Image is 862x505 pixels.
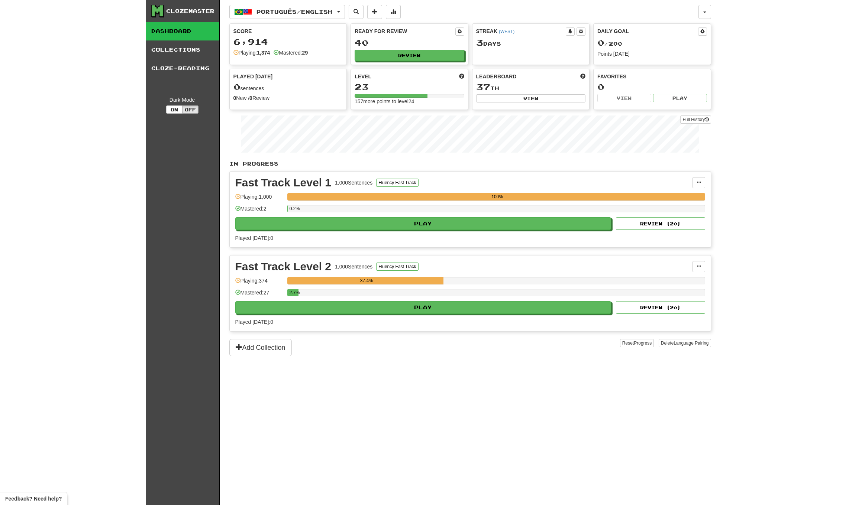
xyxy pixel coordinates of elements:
span: Score more points to level up [459,73,464,80]
div: Streak [476,27,566,35]
button: Play [235,217,611,230]
span: / 200 [597,40,622,47]
a: Collections [146,40,219,59]
button: Search sentences [349,5,364,19]
div: 23 [355,82,464,92]
div: Mastered: [274,49,308,56]
div: th [476,82,586,92]
div: Ready for Review [355,27,455,35]
span: 0 [233,82,240,92]
div: Points [DATE] [597,50,707,58]
span: This week in points, UTC [580,73,585,80]
button: Add sentence to collection [367,5,382,19]
strong: 0 [233,95,236,101]
span: Progress [634,341,652,346]
button: Off [182,105,198,114]
a: Full History [680,115,711,124]
div: Daily Goal [597,27,698,36]
span: Played [DATE] [233,73,273,80]
button: View [597,94,651,102]
div: New / Review [233,94,343,102]
button: DeleteLanguage Pairing [659,339,711,347]
div: Playing: 1,000 [235,193,284,205]
a: Dashboard [146,22,219,40]
span: 3 [476,37,483,48]
div: Fast Track Level 1 [235,177,332,188]
button: On [166,105,183,114]
a: Cloze-Reading [146,59,219,78]
div: Dark Mode [151,96,213,104]
div: 37.4% [290,277,443,284]
strong: 0 [249,95,252,101]
a: (WEST) [499,29,514,34]
div: Fast Track Level 2 [235,261,332,272]
button: Português/English [229,5,345,19]
div: Playing: 374 [235,277,284,289]
button: More stats [386,5,401,19]
div: 2.7% [290,289,298,296]
span: Played [DATE]: 0 [235,319,273,325]
div: Score [233,27,343,35]
span: Language Pairing [674,341,708,346]
div: Favorites [597,73,707,80]
div: 1,000 Sentences [335,263,372,270]
strong: 1,374 [257,50,270,56]
button: Review (20) [616,301,705,314]
div: 1,000 Sentences [335,179,372,186]
div: Mastered: 2 [235,205,284,217]
span: Leaderboard [476,73,517,80]
span: Open feedback widget [5,495,62,502]
div: Clozemaster [166,7,214,15]
div: Playing: [233,49,270,56]
button: Add Collection [229,339,292,356]
button: Fluency Fast Track [376,263,418,271]
div: Mastered: 27 [235,289,284,301]
div: 100% [290,193,705,201]
span: 37 [476,82,490,92]
div: 0 [597,82,707,92]
span: Level [355,73,371,80]
button: Review [355,50,464,61]
p: In Progress [229,160,711,167]
div: Day s [476,38,586,48]
div: 6,914 [233,37,343,46]
div: 40 [355,38,464,47]
button: Fluency Fast Track [376,179,418,187]
button: Play [653,94,707,102]
button: Play [235,301,611,314]
div: 157 more points to level 24 [355,98,464,105]
div: sentences [233,82,343,92]
button: ResetProgress [620,339,654,347]
span: Played [DATE]: 0 [235,235,273,241]
strong: 29 [302,50,308,56]
span: 0 [597,37,604,48]
button: Review (20) [616,217,705,230]
span: Português / English [256,9,332,15]
button: View [476,94,586,102]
